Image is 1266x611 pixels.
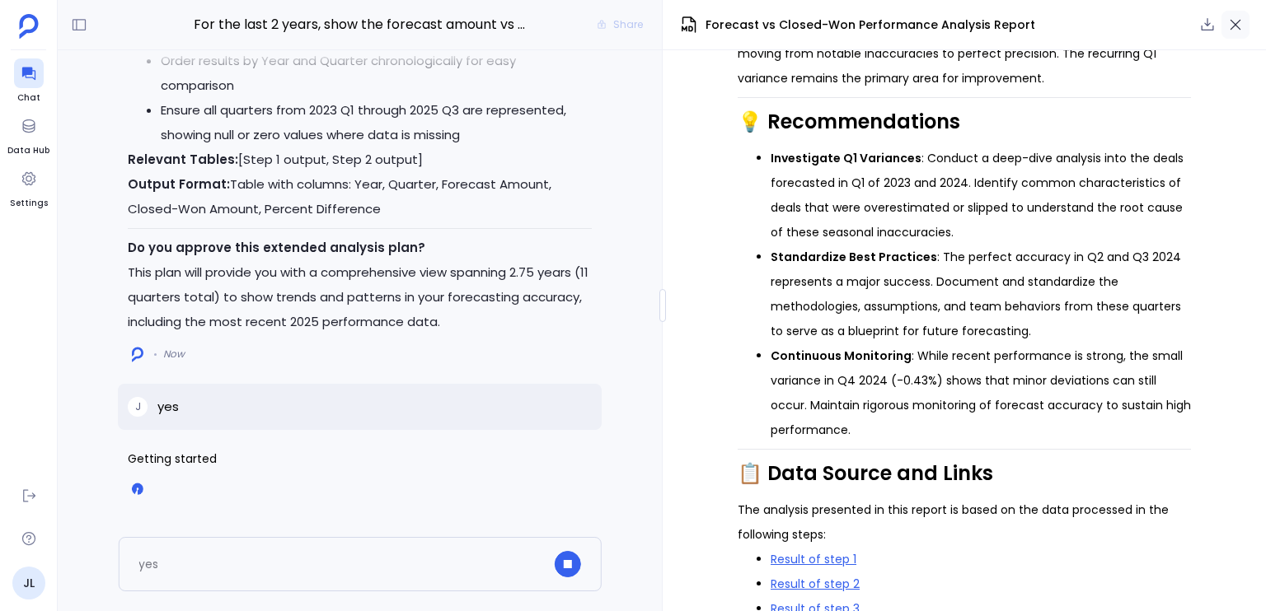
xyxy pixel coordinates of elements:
strong: Investigate Q1 Variances [771,150,921,166]
li: : Conduct a deep-dive analysis into the deals forecasted in Q1 of 2023 and 2024. Identify common ... [771,146,1191,245]
p: [Step 1 output, Step 2 output] [128,147,591,172]
span: Settings [10,197,48,210]
a: Result of step 2 [771,576,860,592]
p: yes [157,397,179,417]
span: Forecast vs Closed-Won Performance Analysis Report [706,16,1035,34]
h2: 📋 Data Source and Links [738,459,1191,487]
a: Result of step 1 [771,551,856,567]
a: Data Hub [7,111,49,157]
span: J [135,400,141,413]
li: Ensure all quarters from 2023 Q1 through 2025 Q3 are represented, showing null or zero values whe... [161,98,591,147]
p: This plan will provide you with a comprehensive view spanning 2.75 years (11 quarters total) to s... [128,260,591,334]
strong: Relevant Tables: [128,151,238,168]
a: Settings [10,164,48,210]
img: petavue logo [19,14,39,39]
img: logo [132,347,143,362]
strong: Continuous Monitoring [771,347,912,364]
a: JL [12,567,45,599]
li: : While recent performance is strong, the small variance in Q4 2024 (-0.43%) shows that minor dev... [771,343,1191,442]
p: Table with columns: Year, Quarter, Forecast Amount, Closed-Won Amount, Percent Difference [128,172,591,222]
h2: 💡 Recommendations [738,108,1191,136]
span: Chat [14,91,44,105]
strong: Output Format: [128,175,230,193]
li: : The perfect accuracy in Q2 and Q3 2024 represents a major success. Document and standardize the... [771,245,1191,343]
p: The analysis points to a forecasting model that has matured significantly, moving from notable in... [738,16,1191,91]
strong: Standardize Best Practices [771,249,937,265]
span: Getting started [128,446,591,471]
strong: Do you approve this extended analysis plan? [128,239,425,256]
span: Now [163,347,185,361]
a: Chat [14,58,44,105]
span: For the last 2 years, show the forecast amount vs Closed-Won amount by quarter and the percent di... [194,14,526,35]
span: Data Hub [7,144,49,157]
p: The analysis presented in this report is based on the data processed in the following steps: [738,497,1191,547]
